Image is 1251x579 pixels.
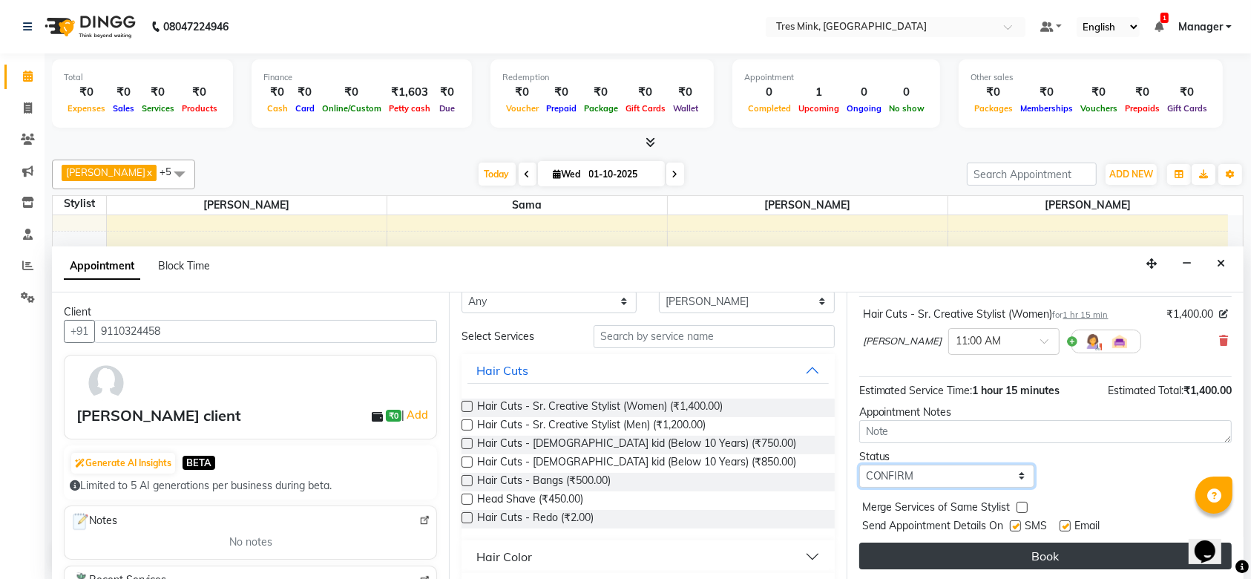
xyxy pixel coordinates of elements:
[477,436,796,454] span: Hair Cuts - [DEMOGRAPHIC_DATA] kid (Below 10 Years) (₹750.00)
[1155,20,1163,33] a: 1
[973,384,1060,397] span: 1 hour 15 minutes
[138,84,178,101] div: ₹0
[158,259,210,272] span: Block Time
[862,500,1011,518] span: Merge Services of Same Stylist
[387,196,667,215] span: Sama
[859,543,1232,569] button: Book
[479,163,516,186] span: Today
[76,405,241,427] div: [PERSON_NAME] client
[1189,520,1236,564] iframe: chat widget
[1063,310,1109,320] span: 1 hr 15 min
[477,417,706,436] span: Hair Cuts - Sr. Creative Stylist (Men) (₹1,200.00)
[669,103,702,114] span: Wallet
[477,454,796,473] span: Hair Cuts - [DEMOGRAPHIC_DATA] kid (Below 10 Years) (₹850.00)
[318,103,385,114] span: Online/Custom
[477,473,611,491] span: Hair Cuts - Bangs (₹500.00)
[401,406,430,424] span: |
[948,196,1229,215] span: [PERSON_NAME]
[66,166,145,178] span: [PERSON_NAME]
[94,320,437,343] input: Search by Name/Mobile/Email/Code
[38,6,139,48] img: logo
[1017,84,1077,101] div: ₹0
[744,103,795,114] span: Completed
[622,103,669,114] span: Gift Cards
[85,362,128,405] img: avatar
[542,103,580,114] span: Prepaid
[885,84,928,101] div: 0
[863,307,1109,322] div: Hair Cuts - Sr. Creative Stylist (Women)
[229,534,272,550] span: No notes
[971,103,1017,114] span: Packages
[795,103,843,114] span: Upcoming
[107,196,387,215] span: [PERSON_NAME]
[859,449,1034,465] div: Status
[585,163,659,186] input: 2025-10-01
[971,84,1017,101] div: ₹0
[542,84,580,101] div: ₹0
[1183,384,1232,397] span: ₹1,400.00
[580,103,622,114] span: Package
[477,491,583,510] span: Head Shave (₹450.00)
[1163,103,1211,114] span: Gift Cards
[795,84,843,101] div: 1
[109,84,138,101] div: ₹0
[160,166,183,177] span: +5
[971,71,1211,84] div: Other sales
[885,103,928,114] span: No show
[859,405,1232,420] div: Appointment Notes
[1166,307,1213,322] span: ₹1,400.00
[1106,164,1157,185] button: ADD NEW
[70,478,431,494] div: Limited to 5 AI generations per business during beta.
[64,103,109,114] span: Expenses
[145,166,152,178] a: x
[178,84,221,101] div: ₹0
[436,103,459,114] span: Due
[476,548,532,566] div: Hair Color
[178,103,221,114] span: Products
[450,329,582,344] div: Select Services
[477,399,723,417] span: Hair Cuts - Sr. Creative Stylist (Women) (₹1,400.00)
[744,84,795,101] div: 0
[477,510,594,529] span: Hair Cuts - Redo (₹2.00)
[109,103,138,114] span: Sales
[1077,103,1121,114] span: Vouchers
[1219,310,1228,318] i: Edit price
[163,6,229,48] b: 08047224946
[70,512,117,531] span: Notes
[862,518,1004,537] span: Send Appointment Details On
[1108,384,1183,397] span: Estimated Total:
[467,543,828,570] button: Hair Color
[863,334,942,349] span: [PERSON_NAME]
[292,103,318,114] span: Card
[744,71,928,84] div: Appointment
[1053,310,1109,320] small: for
[1121,84,1163,101] div: ₹0
[502,103,542,114] span: Voucher
[1077,84,1121,101] div: ₹0
[476,362,528,379] div: Hair Cuts
[64,253,140,280] span: Appointment
[138,103,178,114] span: Services
[64,304,437,320] div: Client
[386,410,401,422] span: ₹0
[64,71,221,84] div: Total
[502,71,702,84] div: Redemption
[668,196,948,215] span: [PERSON_NAME]
[1109,169,1153,180] span: ADD NEW
[1178,19,1223,35] span: Manager
[385,84,434,101] div: ₹1,603
[318,84,385,101] div: ₹0
[71,453,175,474] button: Generate AI Insights
[580,84,622,101] div: ₹0
[843,103,885,114] span: Ongoing
[967,163,1097,186] input: Search Appointment
[263,71,460,84] div: Finance
[292,84,318,101] div: ₹0
[64,84,109,101] div: ₹0
[502,84,542,101] div: ₹0
[1210,252,1232,275] button: Close
[467,357,828,384] button: Hair Cuts
[53,196,106,212] div: Stylist
[1084,333,1102,350] img: Hairdresser.png
[1111,333,1129,350] img: Interior.png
